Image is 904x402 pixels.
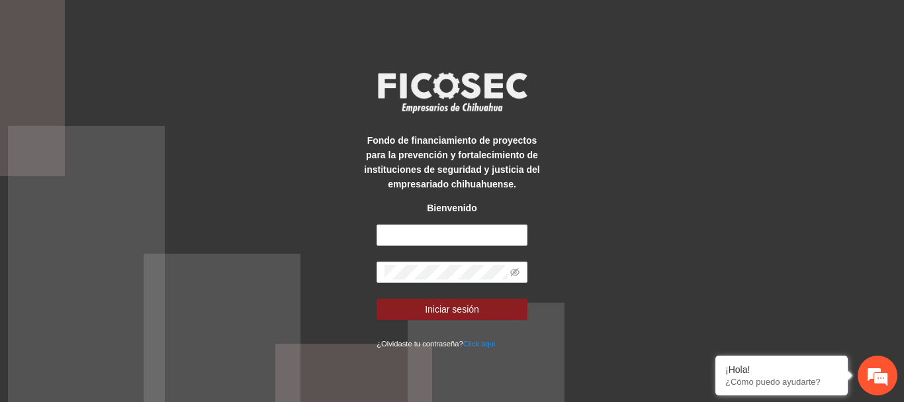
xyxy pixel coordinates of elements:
small: ¿Olvidaste tu contraseña? [377,340,495,348]
button: Iniciar sesión [377,299,527,320]
strong: Fondo de financiamiento de proyectos para la prevención y fortalecimiento de instituciones de seg... [364,135,539,189]
strong: Bienvenido [427,203,476,213]
div: ¡Hola! [725,364,838,375]
img: logo [369,68,535,117]
span: eye-invisible [510,268,520,277]
span: Iniciar sesión [425,302,479,317]
p: ¿Cómo puedo ayudarte? [725,377,838,387]
a: Click aqui [463,340,496,348]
